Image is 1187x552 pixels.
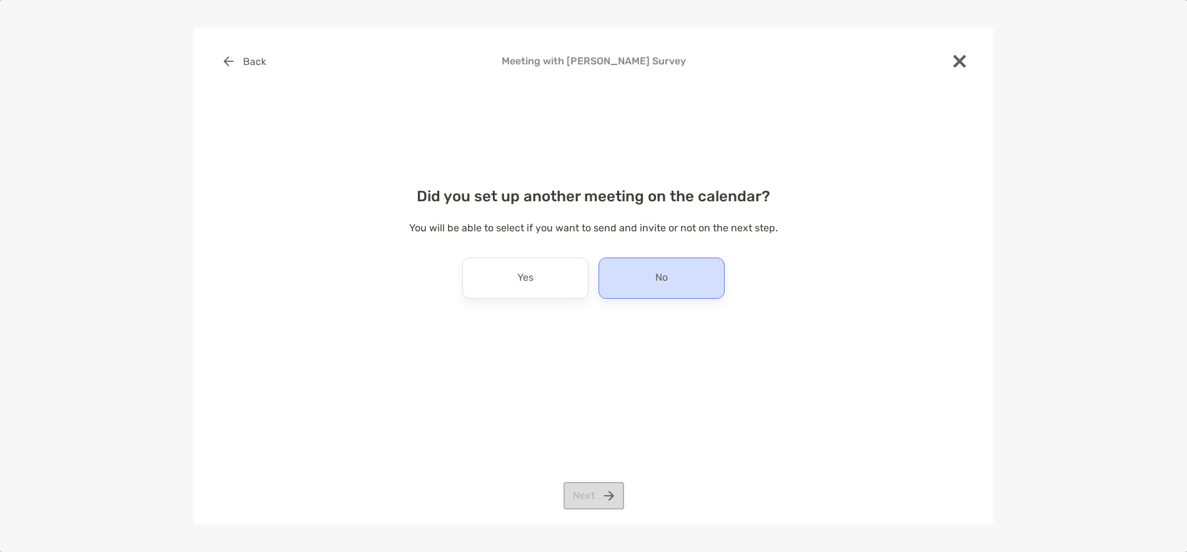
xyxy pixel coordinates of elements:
p: No [655,268,668,288]
img: button icon [224,56,234,66]
p: You will be able to select if you want to send and invite or not on the next step. [214,220,973,236]
img: close modal [953,55,966,68]
button: Back [214,48,276,75]
h4: Meeting with [PERSON_NAME] Survey [214,55,973,67]
p: Yes [517,268,534,288]
h4: Did you set up another meeting on the calendar? [214,188,973,205]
